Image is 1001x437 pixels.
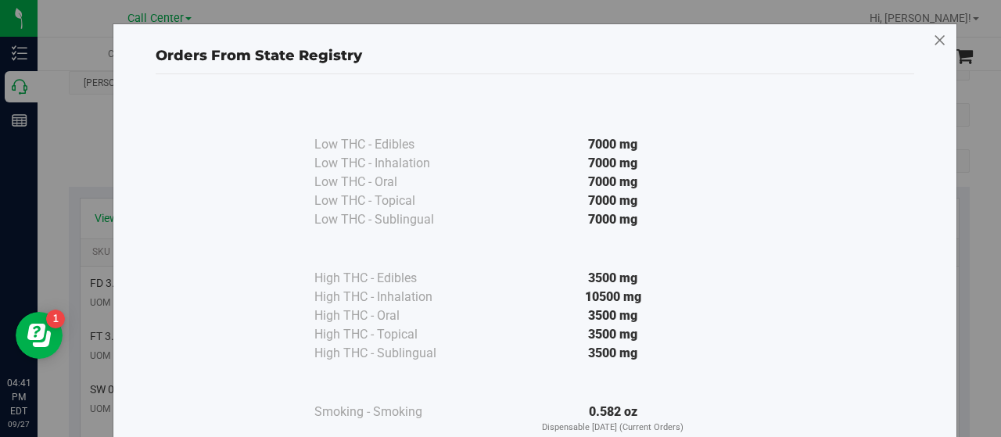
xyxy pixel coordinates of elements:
iframe: Resource center unread badge [46,310,65,328]
div: 7000 mg [471,154,755,173]
div: 7000 mg [471,173,755,192]
div: 7000 mg [471,135,755,154]
div: 3500 mg [471,269,755,288]
span: Orders From State Registry [156,47,362,64]
div: Low THC - Edibles [314,135,471,154]
div: 0.582 oz [471,403,755,435]
div: High THC - Topical [314,325,471,344]
div: High THC - Sublingual [314,344,471,363]
div: High THC - Oral [314,306,471,325]
div: 3500 mg [471,325,755,344]
iframe: Resource center [16,312,63,359]
div: 10500 mg [471,288,755,306]
div: Low THC - Sublingual [314,210,471,229]
div: Low THC - Oral [314,173,471,192]
div: Low THC - Inhalation [314,154,471,173]
div: Smoking - Smoking [314,403,471,421]
div: Low THC - Topical [314,192,471,210]
div: High THC - Inhalation [314,288,471,306]
div: 7000 mg [471,192,755,210]
p: Dispensable [DATE] (Current Orders) [471,421,755,435]
div: 3500 mg [471,344,755,363]
div: High THC - Edibles [314,269,471,288]
div: 7000 mg [471,210,755,229]
div: 3500 mg [471,306,755,325]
